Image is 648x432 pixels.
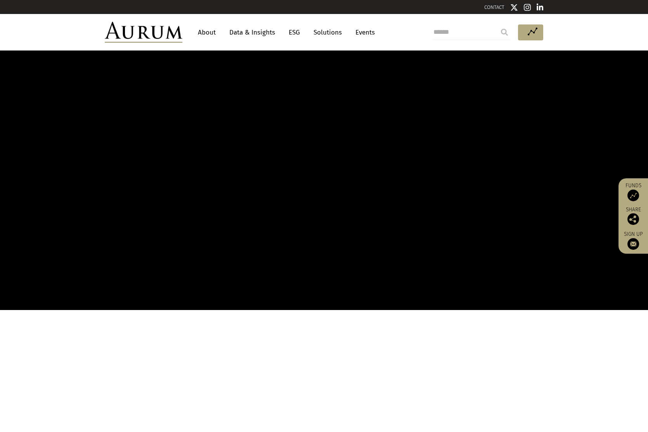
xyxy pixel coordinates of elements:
[622,182,644,201] a: Funds
[622,207,644,225] div: Share
[225,25,279,40] a: Data & Insights
[484,4,504,10] a: CONTACT
[524,3,531,11] img: Instagram icon
[310,25,346,40] a: Solutions
[537,3,544,11] img: Linkedin icon
[627,213,639,225] img: Share this post
[510,3,518,11] img: Twitter icon
[105,22,182,43] img: Aurum
[352,25,375,40] a: Events
[627,238,639,250] img: Sign up to our newsletter
[622,231,644,250] a: Sign up
[497,24,512,40] input: Submit
[194,25,220,40] a: About
[627,190,639,201] img: Access Funds
[285,25,304,40] a: ESG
